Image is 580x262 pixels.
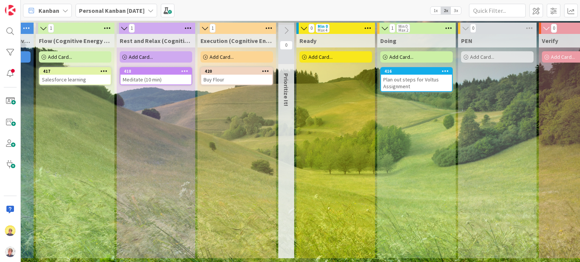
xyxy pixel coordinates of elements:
[129,24,135,33] span: 1
[461,37,472,44] span: PEN
[5,247,15,257] img: avatar
[120,67,192,85] a: 418Meditate (10 min)
[5,5,15,15] img: Visit kanbanzone.com
[398,25,407,28] div: Min 0
[201,68,272,84] div: 420Buy Flour
[79,7,145,14] b: Personal Kanban [DATE]
[280,41,293,50] span: 0
[39,67,111,85] a: 417Salesforce learning
[40,75,111,84] div: Salesforce learning
[380,67,453,92] a: 416Plan out steps for Voltus Assignment
[380,37,396,44] span: Doing
[398,28,408,32] div: Max 2
[48,24,54,33] span: 1
[201,67,273,85] a: 420Buy Flour
[542,37,558,44] span: Verify
[381,68,452,91] div: 416Plan out steps for Voltus Assignment
[469,4,526,17] input: Quick Filter...
[129,54,153,60] span: Add Card...
[470,54,494,60] span: Add Card...
[43,69,111,74] div: 417
[120,68,191,75] div: 418
[282,73,290,106] span: Prioritize It!
[441,7,451,14] span: 2x
[120,75,191,84] div: Meditate (10 min)
[48,54,72,60] span: Add Card...
[309,24,315,33] span: 0
[318,25,328,28] div: Min 0
[210,54,234,60] span: Add Card...
[430,7,441,14] span: 1x
[201,37,273,44] span: Execution (Cognitive Energy L-M)
[381,75,452,91] div: Plan out steps for Voltus Assignment
[124,69,191,74] div: 418
[210,24,216,33] span: 1
[299,37,316,44] span: Ready
[451,7,461,14] span: 3x
[201,75,272,84] div: Buy Flour
[551,54,575,60] span: Add Card...
[470,24,476,33] span: 0
[40,68,111,75] div: 417
[318,28,327,32] div: Max 4
[389,54,413,60] span: Add Card...
[389,24,395,33] span: 1
[5,225,15,236] img: JW
[120,68,191,84] div: 418Meditate (10 min)
[384,69,452,74] div: 416
[39,6,59,15] span: Kanban
[205,69,272,74] div: 420
[40,68,111,84] div: 417Salesforce learning
[39,37,111,44] span: Flow (Cognitive Energy M-H)
[120,37,192,44] span: Rest and Relax (Cognitive Energy L)
[551,24,557,33] span: 0
[381,68,452,75] div: 416
[309,54,333,60] span: Add Card...
[201,68,272,75] div: 420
